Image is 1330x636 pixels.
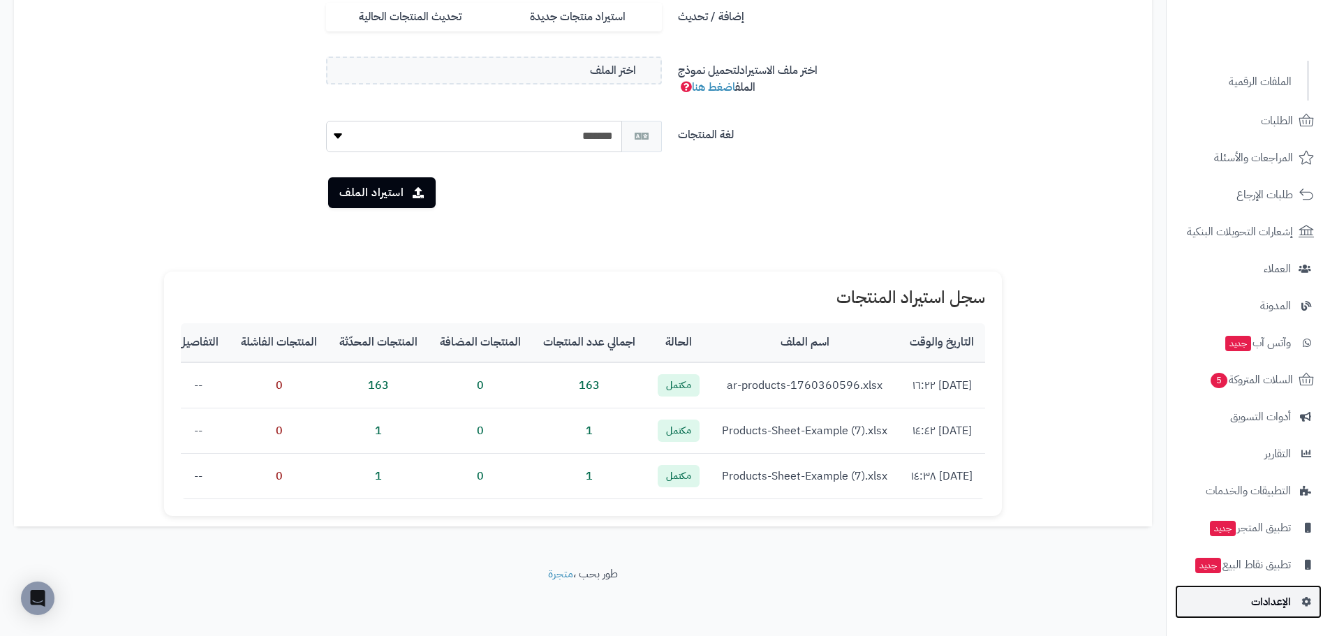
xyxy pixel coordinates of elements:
span: جديد [1210,521,1236,536]
a: الطلبات [1175,104,1322,138]
span: الإعدادات [1251,592,1291,612]
td: [DATE] ١٦:٢٢ [899,362,985,408]
td: 1 [328,408,429,454]
a: التقارير [1175,437,1322,471]
span: لتحميل نموذج الملف [678,62,755,96]
a: الإعدادات [1175,585,1322,619]
span: تطبيق نقاط البيع [1194,555,1291,575]
button: استيراد الملف [328,177,436,208]
a: إشعارات التحويلات البنكية [1175,215,1322,249]
a: اضغط هنا [692,79,735,96]
td: -- [167,362,230,408]
label: تحديث المنتجات الحالية [326,3,494,31]
span: التطبيقات والخدمات [1206,481,1291,501]
a: طلبات الإرجاع [1175,178,1322,212]
span: وآتس آب [1224,333,1291,353]
span: طلبات الإرجاع [1236,185,1293,205]
label: لغة المنتجات [672,121,850,143]
span: مكتمل [658,465,700,487]
span: اختر الملف [590,63,636,79]
td: Products-Sheet-Example (7).xlsx [711,454,899,499]
span: العملاء [1264,259,1291,279]
a: متجرة [548,565,573,582]
span: المدونة [1260,296,1291,316]
td: 1 [532,454,646,499]
a: تطبيق نقاط البيعجديد [1175,548,1322,582]
span: جديد [1195,558,1221,573]
div: Open Intercom Messenger [21,582,54,615]
th: التاريخ والوقت [899,323,985,362]
span: جديد [1225,336,1251,351]
td: [DATE] ١٤:٣٨ [899,454,985,499]
a: المراجعات والأسئلة [1175,141,1322,175]
a: أدوات التسويق [1175,400,1322,434]
span: أدوات التسويق [1230,407,1291,427]
td: 0 [429,362,532,408]
th: المنتجات المحدّثة [328,323,429,362]
td: -- [167,408,230,454]
a: تطبيق المتجرجديد [1175,511,1322,545]
th: اجمالي عدد المنتجات [532,323,646,362]
td: 0 [230,408,328,454]
td: 0 [429,454,532,499]
label: إضافة / تحديث [672,3,850,25]
a: السلات المتروكة5 [1175,363,1322,397]
a: التطبيقات والخدمات [1175,474,1322,508]
td: 1 [532,408,646,454]
td: 1 [328,454,429,499]
th: اسم الملف [711,323,899,362]
a: العملاء [1175,252,1322,286]
label: اختر ملف الاستيراد [672,57,850,96]
td: Products-Sheet-Example (7).xlsx [711,408,899,454]
img: logo-2.png [1235,39,1317,68]
span: الطلبات [1261,111,1293,131]
a: المدونة [1175,289,1322,323]
a: وآتس آبجديد [1175,326,1322,360]
span: تطبيق المتجر [1209,518,1291,538]
th: المنتجات الفاشلة [230,323,328,362]
td: -- [167,454,230,499]
th: المنتجات المضافة [429,323,532,362]
td: ar-products-1760360596.xlsx [711,362,899,408]
h1: سجل استيراد المنتجات [181,288,985,306]
th: التفاصيل [167,323,230,362]
label: استيراد منتجات جديدة [494,3,661,31]
span: التقارير [1264,444,1291,464]
td: [DATE] ١٤:٤٢ [899,408,985,454]
a: الملفات الرقمية [1175,67,1299,97]
span: إشعارات التحويلات البنكية [1187,222,1293,242]
span: السلات المتروكة [1209,370,1293,390]
td: 0 [230,454,328,499]
span: المراجعات والأسئلة [1214,148,1293,168]
td: 0 [230,362,328,408]
span: مكتمل [658,374,700,397]
th: الحالة [646,323,711,362]
span: 5 [1211,373,1227,388]
td: 163 [328,362,429,408]
span: مكتمل [658,420,700,442]
td: 163 [532,362,646,408]
td: 0 [429,408,532,454]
